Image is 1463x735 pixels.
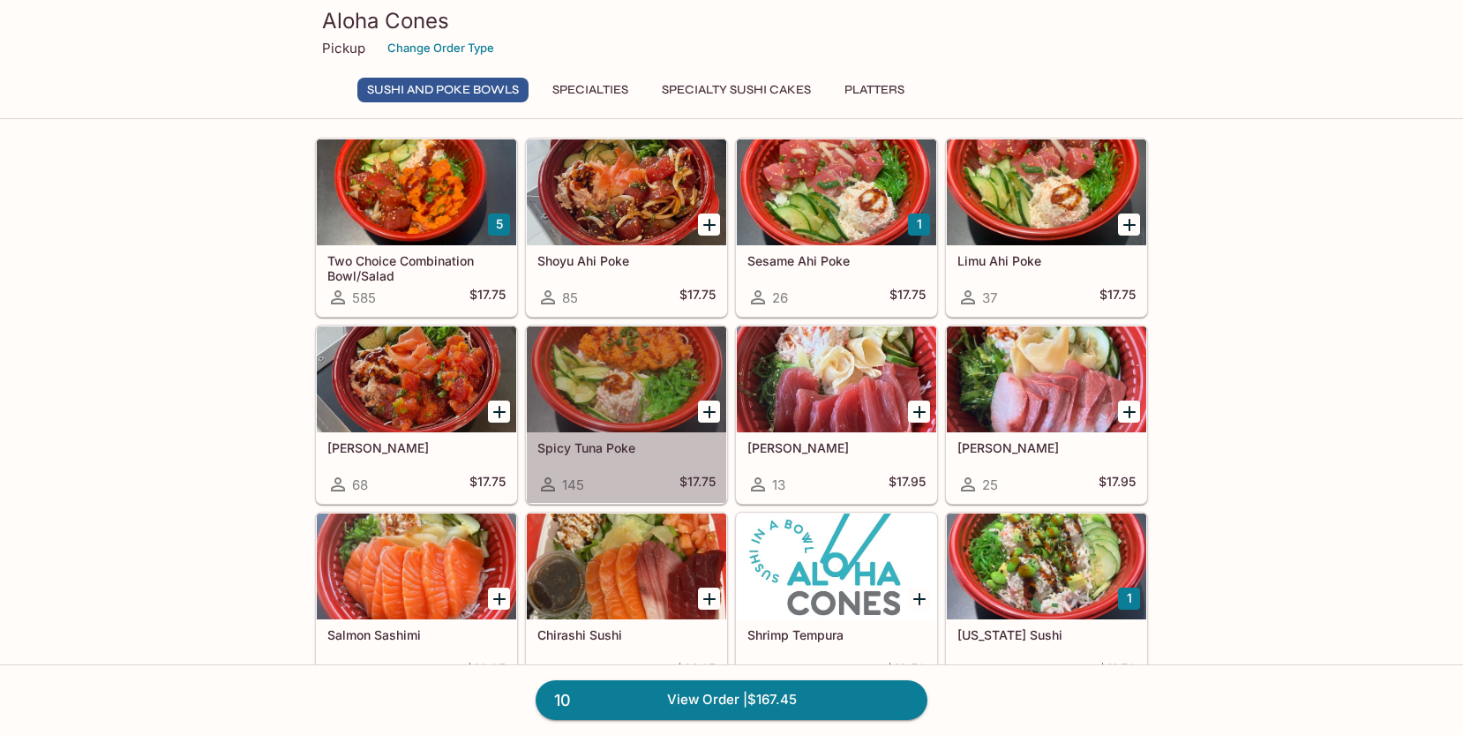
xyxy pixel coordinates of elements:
[488,214,510,236] button: Add Two Choice Combination Bowl/Salad
[327,627,506,642] h5: Salmon Sashimi
[698,214,720,236] button: Add Shoyu Ahi Poke
[947,139,1146,245] div: Limu Ahi Poke
[908,401,930,423] button: Add Maguro Sashimi
[737,139,936,245] div: Sesame Ahi Poke
[352,664,368,680] span: 47
[946,513,1147,691] a: [US_STATE] Sushi118$11.50
[698,588,720,610] button: Add Chirashi Sushi
[1099,287,1136,308] h5: $17.75
[536,680,927,719] a: 10View Order |$167.45
[352,476,368,493] span: 68
[544,688,581,713] span: 10
[1118,588,1140,610] button: Add California Sushi
[982,664,1001,680] span: 118
[527,139,726,245] div: Shoyu Ahi Poke
[322,7,1141,34] h3: Aloha Cones
[957,253,1136,268] h5: Limu Ahi Poke
[488,588,510,610] button: Add Salmon Sashimi
[947,514,1146,619] div: California Sushi
[317,326,516,432] div: Wasabi Masago Ahi Poke
[322,40,365,56] p: Pickup
[1118,214,1140,236] button: Add Limu Ahi Poke
[327,440,506,455] h5: [PERSON_NAME]
[562,289,578,306] span: 85
[946,139,1147,317] a: Limu Ahi Poke37$17.75
[772,476,785,493] span: 13
[562,664,578,680] span: 86
[957,627,1136,642] h5: [US_STATE] Sushi
[908,214,930,236] button: Add Sesame Ahi Poke
[316,139,517,317] a: Two Choice Combination Bowl/Salad585$17.75
[469,474,506,495] h5: $17.75
[466,661,506,682] h5: $18.95
[698,401,720,423] button: Add Spicy Tuna Poke
[982,476,998,493] span: 25
[317,139,516,245] div: Two Choice Combination Bowl/Salad
[957,440,1136,455] h5: [PERSON_NAME]
[736,513,937,691] a: Shrimp Tempura46$13.50
[652,78,821,102] button: Specialty Sushi Cakes
[352,289,376,306] span: 585
[317,514,516,619] div: Salmon Sashimi
[527,514,726,619] div: Chirashi Sushi
[747,440,926,455] h5: [PERSON_NAME]
[327,253,506,282] h5: Two Choice Combination Bowl/Salad
[736,139,937,317] a: Sesame Ahi Poke26$17.75
[537,627,716,642] h5: Chirashi Sushi
[562,476,584,493] span: 145
[527,326,726,432] div: Spicy Tuna Poke
[889,287,926,308] h5: $17.75
[316,513,517,691] a: Salmon Sashimi47$18.95
[543,78,638,102] button: Specialties
[737,514,936,619] div: Shrimp Tempura
[1118,401,1140,423] button: Add Hamachi Sashimi
[469,287,506,308] h5: $17.75
[676,661,716,682] h5: $21.95
[889,474,926,495] h5: $17.95
[946,326,1147,504] a: [PERSON_NAME]25$17.95
[886,661,926,682] h5: $13.50
[679,474,716,495] h5: $17.75
[526,513,727,691] a: Chirashi Sushi86$21.95
[357,78,529,102] button: Sushi and Poke Bowls
[947,326,1146,432] div: Hamachi Sashimi
[772,289,788,306] span: 26
[747,253,926,268] h5: Sesame Ahi Poke
[526,139,727,317] a: Shoyu Ahi Poke85$17.75
[737,326,936,432] div: Maguro Sashimi
[908,588,930,610] button: Add Shrimp Tempura
[537,440,716,455] h5: Spicy Tuna Poke
[1099,661,1136,682] h5: $11.50
[736,326,937,504] a: [PERSON_NAME]13$17.95
[835,78,914,102] button: Platters
[316,326,517,504] a: [PERSON_NAME]68$17.75
[679,287,716,308] h5: $17.75
[1099,474,1136,495] h5: $17.95
[488,401,510,423] button: Add Wasabi Masago Ahi Poke
[747,627,926,642] h5: Shrimp Tempura
[526,326,727,504] a: Spicy Tuna Poke145$17.75
[982,289,997,306] span: 37
[379,34,502,62] button: Change Order Type
[772,664,789,680] span: 46
[537,253,716,268] h5: Shoyu Ahi Poke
